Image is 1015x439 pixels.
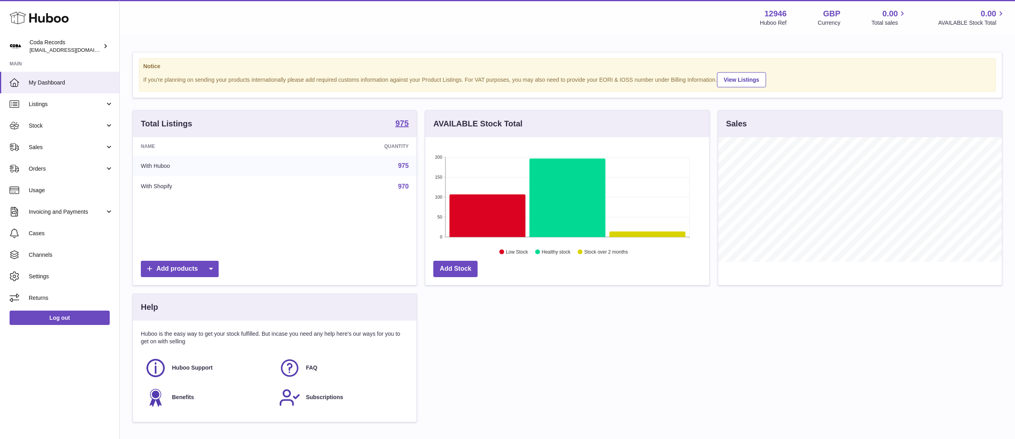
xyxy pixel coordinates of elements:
span: [EMAIL_ADDRESS][DOMAIN_NAME] [30,47,117,53]
th: Quantity [286,137,417,156]
span: Sales [29,144,105,151]
div: Currency [818,19,841,27]
a: Add Stock [433,261,478,277]
text: 100 [435,195,442,199]
text: 50 [438,215,442,219]
text: 0 [440,234,442,239]
span: Orders [29,165,105,173]
span: Settings [29,273,113,280]
div: Coda Records [30,39,101,54]
div: Huboo Ref [760,19,787,27]
th: Name [133,137,286,156]
p: Huboo is the easy way to get your stock fulfilled. But incase you need any help here's our ways f... [141,330,409,345]
a: Log out [10,311,110,325]
text: Stock over 2 months [585,249,628,255]
h3: Help [141,302,158,313]
a: 970 [398,183,409,190]
span: Stock [29,122,105,130]
td: With Huboo [133,156,286,176]
strong: Notice [143,63,991,70]
a: FAQ [279,357,405,379]
h3: Total Listings [141,118,192,129]
a: Huboo Support [145,357,271,379]
text: 150 [435,175,442,179]
span: Cases [29,230,113,237]
span: My Dashboard [29,79,113,87]
text: Low Stock [506,249,528,255]
td: With Shopify [133,176,286,197]
span: FAQ [306,364,318,372]
text: Healthy stock [542,249,571,255]
span: Usage [29,187,113,194]
span: Invoicing and Payments [29,208,105,216]
span: Benefits [172,394,194,401]
span: Channels [29,251,113,259]
div: If you're planning on sending your products internationally please add required customs informati... [143,71,991,87]
a: Subscriptions [279,387,405,408]
a: 975 [398,162,409,169]
strong: 975 [395,119,409,127]
h3: AVAILABLE Stock Total [433,118,522,129]
span: AVAILABLE Stock Total [938,19,1005,27]
a: Add products [141,261,219,277]
span: 0.00 [883,8,898,19]
span: Total sales [871,19,907,27]
span: Subscriptions [306,394,343,401]
a: View Listings [717,72,766,87]
a: 975 [395,119,409,129]
strong: 12946 [764,8,787,19]
a: Benefits [145,387,271,408]
a: 0.00 Total sales [871,8,907,27]
span: Huboo Support [172,364,213,372]
h3: Sales [726,118,747,129]
text: 200 [435,155,442,159]
span: Listings [29,100,105,108]
span: 0.00 [981,8,996,19]
strong: GBP [823,8,840,19]
a: 0.00 AVAILABLE Stock Total [938,8,1005,27]
span: Returns [29,294,113,302]
img: haz@pcatmedia.com [10,40,22,52]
